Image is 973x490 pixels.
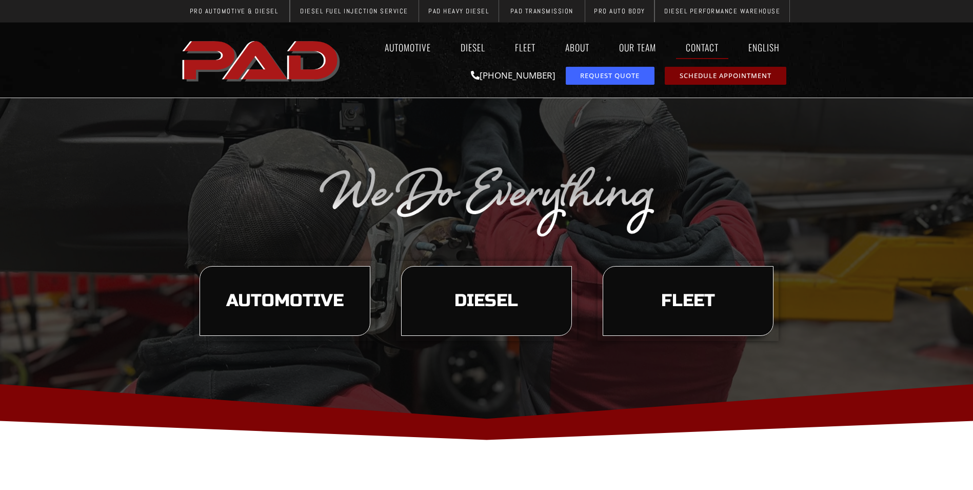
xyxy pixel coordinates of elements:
span: Diesel Performance Warehouse [664,8,780,14]
a: [PHONE_NUMBER] [471,69,555,81]
img: The image displays the phrase "We Do Everything" in a silver, cursive font on a transparent backg... [317,162,656,238]
span: Diesel [454,292,518,310]
a: schedule repair or service appointment [665,67,786,85]
a: learn more about our automotive services [200,266,370,336]
a: Our Team [609,35,666,59]
span: Automotive [226,292,344,310]
img: The image shows the word "PAD" in bold, red, uppercase letters with a slight shadow effect. [179,32,345,88]
a: Fleet [505,35,545,59]
a: learn more about our diesel services [401,266,572,336]
a: English [739,35,795,59]
a: learn more about our fleet services [603,266,773,336]
span: PAD Transmission [510,8,573,14]
span: PAD Heavy Diesel [428,8,489,14]
span: Fleet [661,292,715,310]
a: pro automotive and diesel home page [179,32,345,88]
span: Schedule Appointment [680,72,771,79]
a: Diesel [451,35,495,59]
a: Contact [676,35,728,59]
span: Diesel Fuel Injection Service [300,8,408,14]
nav: Menu [345,35,795,59]
span: Request Quote [580,72,640,79]
a: Automotive [375,35,441,59]
span: Pro Auto Body [594,8,645,14]
span: Pro Automotive & Diesel [190,8,279,14]
a: About [555,35,599,59]
a: request a service or repair quote [566,67,654,85]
